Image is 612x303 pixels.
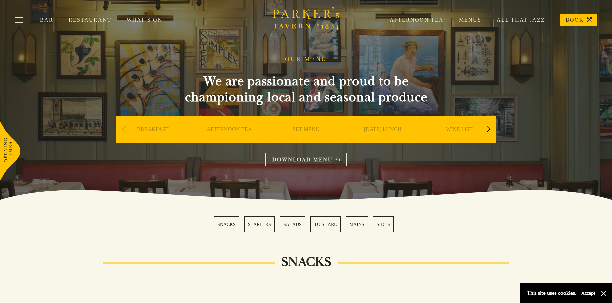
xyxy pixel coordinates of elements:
a: [DATE] LUNCH [364,126,402,153]
a: 4 / 6 [310,216,341,232]
a: 2 / 6 [244,216,275,232]
a: AFTERNOON TEA [207,126,252,153]
div: Next slide [484,122,493,137]
a: WINE LIST [446,126,473,153]
button: Accept [581,290,595,296]
a: SET MENU [293,126,320,153]
div: 3 / 9 [269,116,343,163]
div: 4 / 9 [346,116,419,163]
a: 1 / 6 [214,216,239,232]
h2: We are passionate and proud to be championing local and seasonal produce [173,74,439,105]
a: 3 / 6 [280,216,305,232]
a: 5 / 6 [346,216,368,232]
p: This site uses cookies. [527,288,576,298]
a: DOWNLOAD MENU [265,153,347,166]
div: 5 / 9 [423,116,496,163]
a: 6 / 6 [373,216,394,232]
div: 1 / 9 [116,116,189,163]
div: Previous slide [119,122,128,137]
h2: SNACKS [275,254,338,270]
a: BREAKFAST [137,126,169,153]
div: 2 / 9 [193,116,266,163]
button: Close and accept [600,290,607,297]
h1: OUR MENU [285,56,327,63]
